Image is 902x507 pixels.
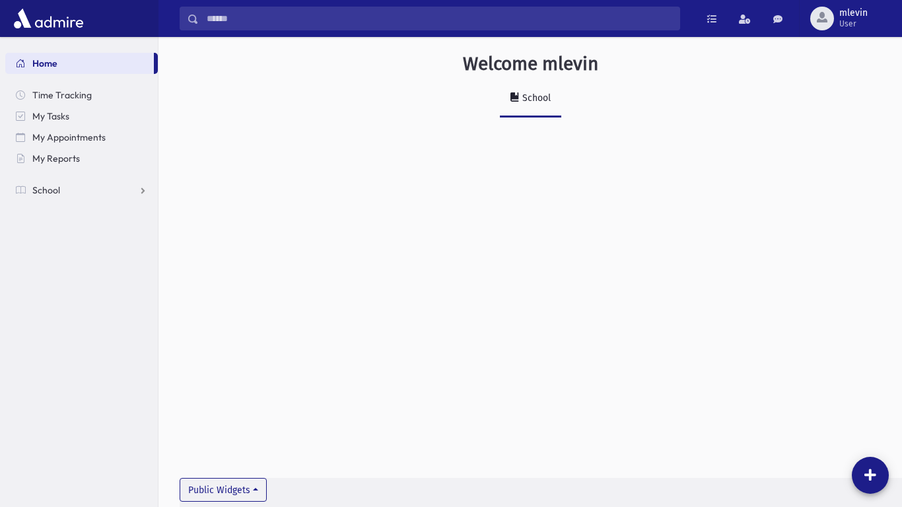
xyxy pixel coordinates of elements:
span: mlevin [839,8,868,18]
div: School [520,92,551,104]
a: My Reports [5,148,158,169]
a: School [500,81,561,118]
a: My Appointments [5,127,158,148]
span: School [32,184,60,196]
span: User [839,18,868,29]
button: Public Widgets [180,478,267,502]
span: Home [32,57,57,69]
a: Home [5,53,154,74]
span: My Tasks [32,110,69,122]
span: My Appointments [32,131,106,143]
span: Time Tracking [32,89,92,101]
a: School [5,180,158,201]
a: Time Tracking [5,84,158,106]
img: AdmirePro [11,5,87,32]
span: My Reports [32,152,80,164]
input: Search [199,7,679,30]
a: My Tasks [5,106,158,127]
h3: Welcome mlevin [463,53,598,75]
